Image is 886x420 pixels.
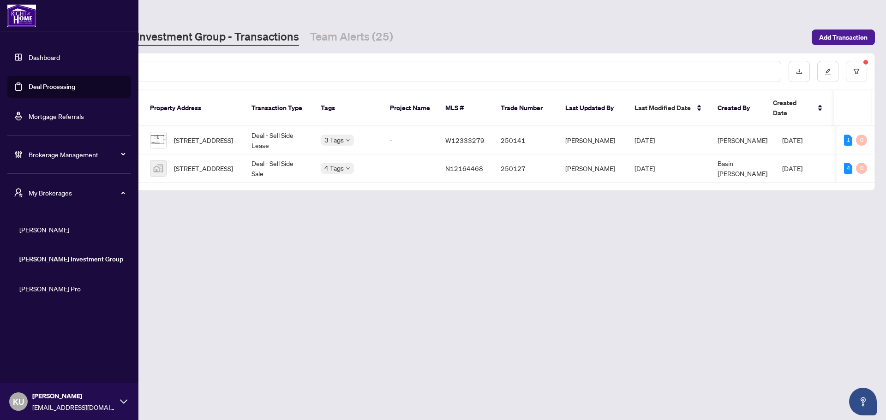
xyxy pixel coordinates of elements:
[558,154,627,183] td: [PERSON_NAME]
[817,61,838,82] button: edit
[710,90,766,126] th: Created By
[782,164,802,172] span: [DATE]
[773,98,812,118] span: Created Date
[789,61,810,82] button: download
[782,136,802,144] span: [DATE]
[844,135,852,146] div: 1
[29,112,84,120] a: Mortgage Referrals
[244,126,313,154] td: Deal - Sell Side Lease
[313,90,383,126] th: Tags
[718,159,767,177] span: Basin [PERSON_NAME]
[19,284,125,294] span: [PERSON_NAME] Pro
[383,126,438,154] td: -
[14,188,23,197] span: user-switch
[383,90,438,126] th: Project Name
[445,164,483,172] span: N12164468
[29,188,125,198] span: My Brokerages
[29,83,75,91] a: Deal Processing
[29,149,125,160] span: Brokerage Management
[32,391,115,401] span: [PERSON_NAME]
[150,132,166,148] img: thumbnail-img
[844,163,852,174] div: 4
[493,90,558,126] th: Trade Number
[438,90,493,126] th: MLS #
[445,136,485,144] span: W12333279
[856,163,867,174] div: 0
[635,103,691,113] span: Last Modified Date
[346,138,350,142] span: down
[766,90,830,126] th: Created Date
[853,68,860,75] span: filter
[32,402,115,412] span: [EMAIL_ADDRESS][DOMAIN_NAME]
[493,154,558,183] td: 250127
[635,164,655,172] span: [DATE]
[558,90,627,126] th: Last Updated By
[383,154,438,183] td: -
[346,166,350,171] span: down
[174,135,233,145] span: [STREET_ADDRESS]
[150,160,166,176] img: thumbnail-img
[558,126,627,154] td: [PERSON_NAME]
[324,163,344,173] span: 4 Tags
[849,388,877,415] button: Open asap
[718,136,767,144] span: [PERSON_NAME]
[29,53,60,61] a: Dashboard
[143,90,244,126] th: Property Address
[493,126,558,154] td: 250141
[825,68,831,75] span: edit
[244,90,313,126] th: Transaction Type
[796,68,802,75] span: download
[846,61,867,82] button: filter
[812,30,875,45] button: Add Transaction
[856,135,867,146] div: 0
[48,29,299,46] a: [PERSON_NAME] Investment Group - Transactions
[635,136,655,144] span: [DATE]
[627,90,710,126] th: Last Modified Date
[13,395,24,408] span: KU
[819,30,868,45] span: Add Transaction
[174,163,233,173] span: [STREET_ADDRESS]
[19,254,125,264] span: [PERSON_NAME] Investment Group
[7,5,36,27] img: logo
[19,225,125,235] span: [PERSON_NAME]
[324,135,344,145] span: 3 Tags
[244,154,313,183] td: Deal - Sell Side Sale
[310,29,393,46] a: Team Alerts (25)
